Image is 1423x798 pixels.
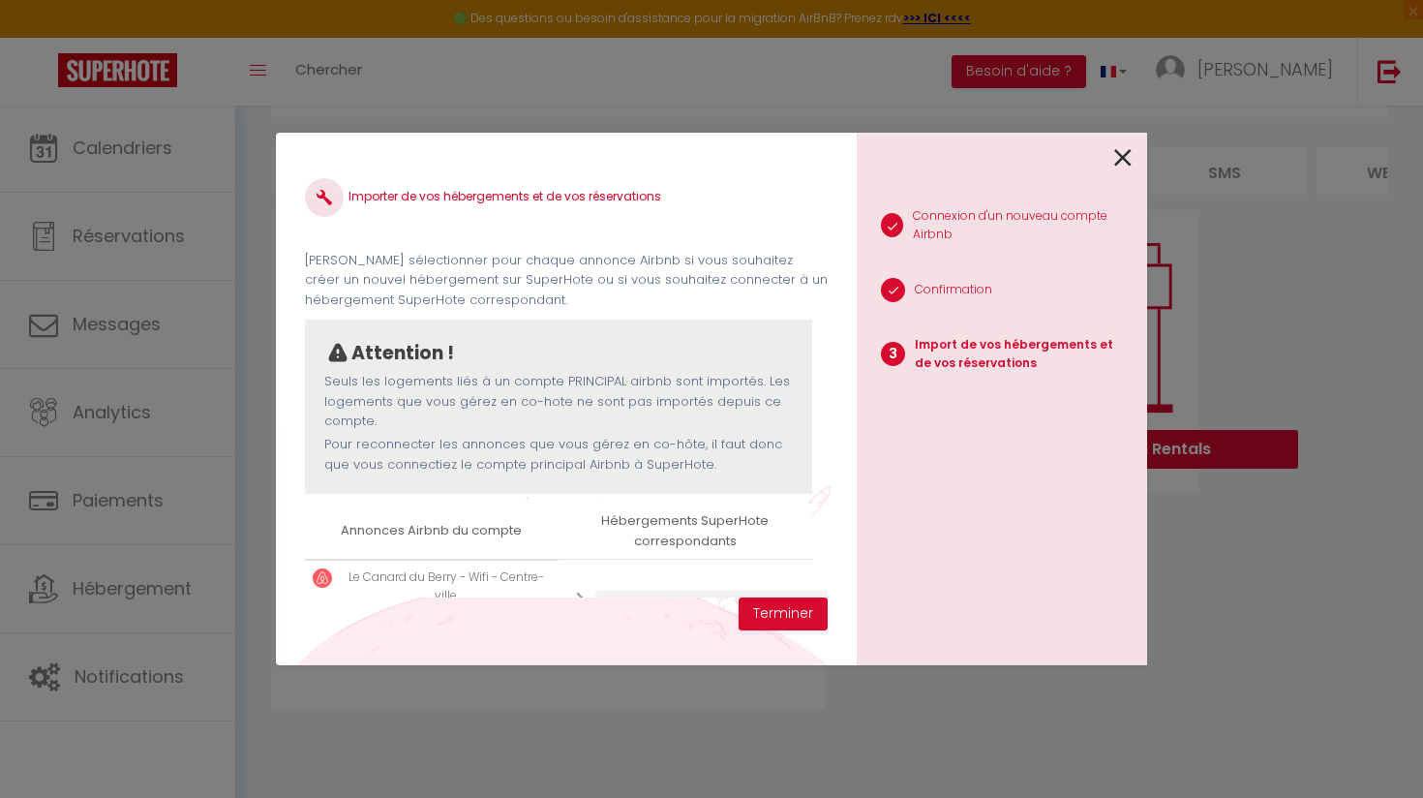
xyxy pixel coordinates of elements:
[305,251,828,310] p: [PERSON_NAME] sélectionner pour chaque annonce Airbnb si vous souhaitez créer un nouvel hébergeme...
[881,342,905,366] span: 3
[305,178,828,217] h4: Importer de vos hébergements et de vos réservations
[915,336,1132,373] p: Import de vos hébergements et de vos réservations
[739,598,828,630] button: Terminer
[915,281,992,299] p: Confirmation
[913,207,1132,244] p: Connexion d'un nouveau compte Airbnb
[324,435,793,475] p: Pour reconnecter les annonces que vous gérez en co-hôte, il faut donc que vous connectiez le comp...
[342,568,551,605] p: Le Canard du Berry - Wifi - Centre-ville
[324,372,793,431] p: Seuls les logements liés à un compte PRINCIPAL airbnb sont importés. Les logements que vous gérez...
[559,504,812,559] th: Hébergements SuperHote correspondants
[305,504,559,559] th: Annonces Airbnb du compte
[351,339,454,368] p: Attention !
